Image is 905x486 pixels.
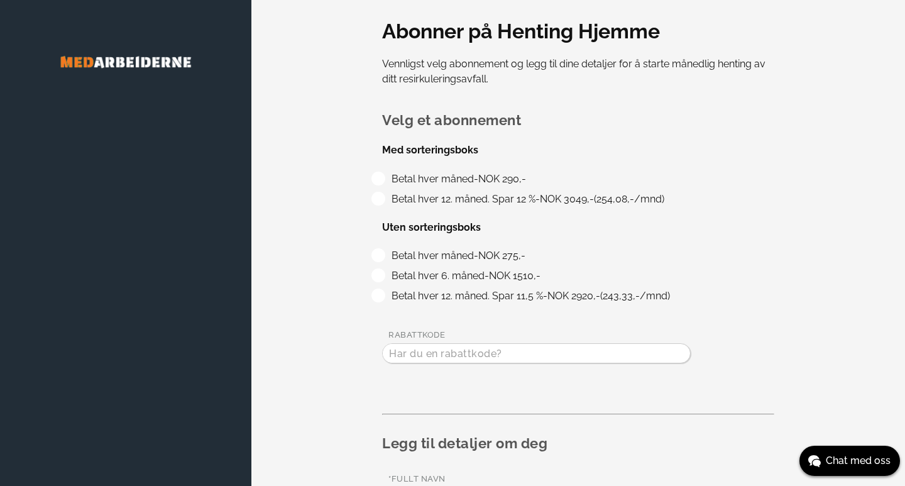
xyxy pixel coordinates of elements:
label: Betal hver 12. måned. Spar 12 % - NOK 3049,-(254,08,-/mnd) [387,193,664,205]
h4: Uten sorteringsboks [382,220,774,235]
img: Banner [25,38,226,86]
span: Legg til detaljer om deg [382,435,547,451]
label: Betal hver 6. måned - NOK 1510,- [387,270,540,282]
input: Har du en rabattkode? [383,344,684,363]
span: Chat med oss [826,453,891,468]
span: rabattkode [388,330,445,340]
span: Velg et abonnement [382,112,521,128]
h1: Abonner på Henting Hjemme [382,16,774,47]
h4: Med sorteringsboks [382,143,774,158]
span: *fullt navn [388,474,446,483]
label: Betal hver 12. måned. Spar 11,5 % - NOK 2920,-(243,33,-/mnd) [387,290,670,302]
p: Vennligst velg abonnement og legg til dine detaljer for å starte månedlig henting av ditt resirku... [382,57,774,87]
label: Betal hver måned - NOK 275,- [387,250,525,262]
button: Chat med oss [799,446,900,476]
label: Betal hver måned - NOK 290,- [387,173,526,185]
